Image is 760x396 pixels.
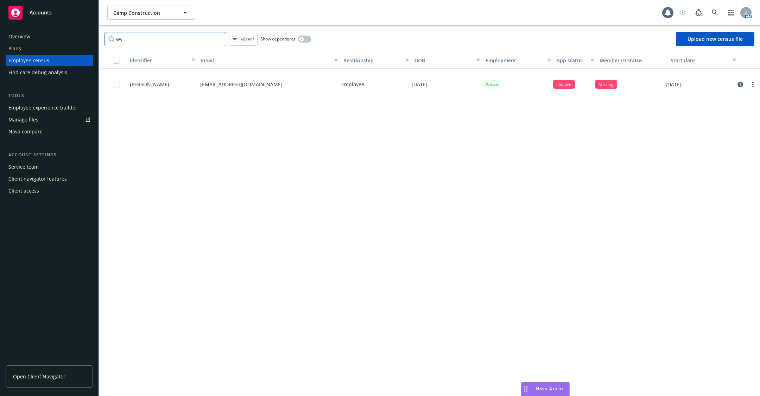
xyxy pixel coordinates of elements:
[692,6,706,20] a: Report a Bug
[230,34,256,44] span: Filters
[8,114,38,125] div: Manage files
[708,6,722,20] a: Search
[30,10,52,15] span: Accounts
[668,52,739,69] button: Start date
[483,52,554,69] button: Employment
[13,373,65,380] span: Open Client Navigator
[198,52,340,69] button: Email
[6,151,93,158] div: Account settings
[521,382,530,396] div: Drag to move
[749,80,757,89] a: more
[240,36,255,43] span: Filters
[536,386,564,392] span: Nova Assist
[127,52,198,69] button: Identifier
[412,81,427,88] p: [DATE]
[113,81,120,88] input: Toggle Row Selected
[595,80,617,89] div: Missing
[414,57,472,64] div: DOB
[736,80,745,89] a: circleInformation
[6,43,93,54] a: Plans
[201,57,330,64] div: Email
[412,52,483,69] button: DOB
[554,52,596,69] button: App status
[597,52,668,69] button: Member ID status
[6,185,93,196] a: Client access
[6,173,93,184] a: Client navigator features
[8,31,30,42] div: Overview
[486,57,543,64] div: Employment
[6,31,93,42] a: Overview
[6,126,93,137] a: Nova compare
[341,52,412,69] button: Relationship
[113,57,120,64] input: Select all
[8,126,43,137] div: Nova compare
[6,67,93,78] a: Find care debug analysis
[8,102,77,113] div: Employee experience builder
[104,32,226,46] input: Filter by keyword...
[676,6,690,20] a: Start snowing
[107,6,195,20] button: Camp Construction
[482,80,501,89] div: Active
[113,9,174,17] span: Camp Construction
[8,67,67,78] div: Find care debug analysis
[8,55,49,66] div: Employee census
[557,57,586,64] div: App status
[6,114,93,125] a: Manage files
[521,382,570,396] button: Nova Assist
[6,3,93,23] a: Accounts
[343,57,401,64] div: Relationship
[6,55,93,66] a: Employee census
[229,33,258,46] button: Filters
[676,32,754,46] a: Upload new census file
[6,92,93,99] div: Tools
[6,102,93,113] a: Employee experience builder
[671,57,728,64] div: Start date
[130,57,188,64] div: Identifier
[6,161,93,172] a: Service team
[8,161,39,172] div: Service team
[200,81,283,88] p: [EMAIL_ADDRESS][DOMAIN_NAME]
[666,81,682,88] p: [DATE]
[8,173,67,184] div: Client navigator features
[341,81,364,88] p: Employee
[724,6,738,20] a: Switch app
[8,43,21,54] div: Plans
[260,36,295,42] span: Show dependents
[553,80,575,89] div: Inactive
[130,81,169,88] span: [PERSON_NAME]
[600,57,665,64] div: Member ID status
[8,185,39,196] div: Client access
